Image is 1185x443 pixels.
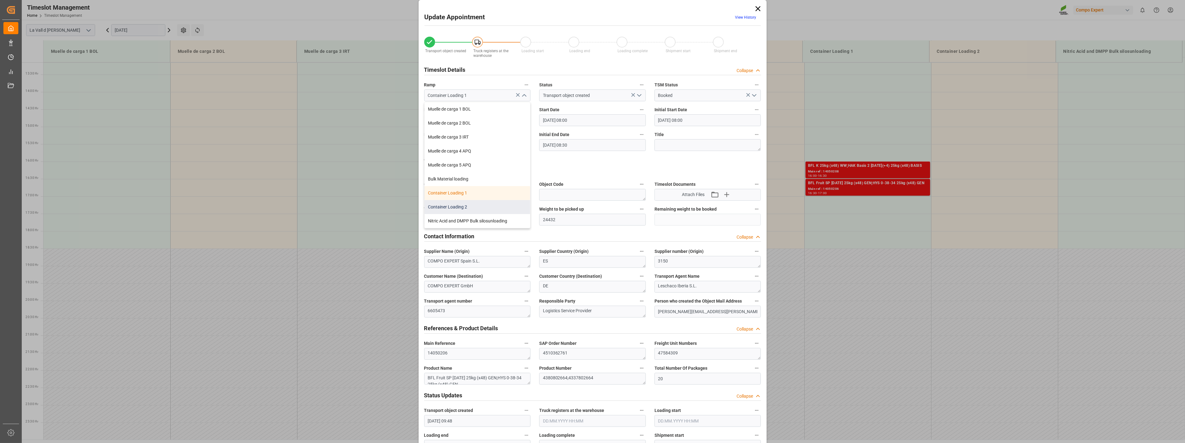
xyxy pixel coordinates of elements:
[655,407,681,414] span: Loading start
[425,12,485,22] h2: Update Appointment
[638,247,646,255] button: Supplier Country (Origin)
[522,339,530,347] button: Main Reference
[424,248,470,255] span: Supplier Name (Origin)
[655,432,684,439] span: Shipment start
[539,373,646,385] textarea: 4380802664;4337802664
[753,106,761,114] button: Initial Start Date
[638,339,646,347] button: SAP Order Number
[424,281,531,293] textarea: COMPO EXPERT GmbH
[682,191,705,198] span: Attach Files
[424,298,472,304] span: Transport agent number
[522,431,530,439] button: Loading end
[737,326,753,332] div: Collapse
[638,180,646,188] button: Object Code
[473,49,508,58] span: Truck registers at the warehouse
[638,130,646,139] button: Initial End Date
[655,415,761,427] input: DD.MM.YYYY HH:MM
[539,407,604,414] span: Truck registers at the warehouse
[539,139,646,151] input: DD.MM.YYYY HH:MM
[522,297,530,305] button: Transport agent number
[737,67,753,74] div: Collapse
[539,340,576,347] span: SAP Order Number
[539,298,575,304] span: Responsible Party
[753,431,761,439] button: Shipment start
[539,181,563,188] span: Object Code
[539,281,646,293] textarea: DE
[425,49,466,53] span: Transport object created
[753,406,761,414] button: Loading start
[655,273,700,280] span: Transport Agent Name
[753,205,761,213] button: Remaining weight to be booked
[539,365,572,372] span: Product Number
[424,306,531,317] textarea: 6605473
[424,273,483,280] span: Customer Name (Destination)
[753,364,761,372] button: Total Number Of Packages
[655,181,696,188] span: Timeslot Documents
[655,82,678,88] span: TSM Status
[424,66,466,74] h2: Timeslot Details
[753,272,761,280] button: Transport Agent Name
[539,89,646,101] input: Type to search/select
[539,82,552,88] span: Status
[749,91,759,100] button: open menu
[539,273,602,280] span: Customer Country (Destination)
[655,131,664,138] span: Title
[539,206,584,212] span: Weight to be picked up
[424,373,531,385] textarea: BFL Fruit SP [DATE] 25kg (x48) GEN;HYS 0-38-34 25kg (x48) GEN
[737,393,753,400] div: Collapse
[424,82,436,88] span: Ramp
[655,281,761,293] textarea: Leschaco Iberia S.L.
[425,186,530,200] div: Container Loading 1
[424,391,462,400] h2: Status Updates
[753,81,761,89] button: TSM Status
[655,248,704,255] span: Supplier number (Origin)
[570,49,590,53] span: Loading end
[425,200,530,214] div: Container Loading 2
[424,348,531,360] textarea: 14050206
[424,256,531,268] textarea: COMPO EXPERT Spain S.L.
[539,248,589,255] span: Supplier Country (Origin)
[425,158,530,172] div: Muelle de carga 5 APQ
[425,130,530,144] div: Muelle de carga 3 IRT
[522,81,530,89] button: Ramp
[753,180,761,188] button: Timeslot Documents
[539,131,569,138] span: Initial End Date
[425,214,530,228] div: Nitric Acid and DMPP Bulk silosunloading
[618,49,648,53] span: Loading complete
[753,130,761,139] button: Title
[539,256,646,268] textarea: ES
[424,89,531,101] input: Type to search/select
[425,102,530,116] div: Muelle de carga 1 BOL
[424,415,531,427] input: DD.MM.YYYY HH:MM
[634,91,643,100] button: open menu
[539,107,559,113] span: Start Date
[638,406,646,414] button: Truck registers at the warehouse
[638,431,646,439] button: Loading complete
[714,49,737,53] span: Shipment end
[425,144,530,158] div: Muelle de carga 4 APQ
[735,15,756,20] a: View History
[424,340,456,347] span: Main Reference
[737,234,753,240] div: Collapse
[655,107,687,113] span: Initial Start Date
[655,114,761,126] input: DD.MM.YYYY HH:MM
[539,306,646,317] textarea: Logistics Service Provider
[424,232,475,240] h2: Contact Information
[522,406,530,414] button: Transport object created
[521,49,544,53] span: Loading start
[666,49,691,53] span: Shipment start
[753,339,761,347] button: Freight Unit Numbers
[539,415,646,427] input: DD.MM.YYYY HH:MM
[638,81,646,89] button: Status
[424,365,452,372] span: Product Name
[424,432,449,439] span: Loading end
[638,106,646,114] button: Start Date
[655,256,761,268] textarea: 3150
[425,116,530,130] div: Muelle de carga 2 BOL
[638,297,646,305] button: Responsible Party
[655,206,717,212] span: Remaining weight to be booked
[519,91,528,100] button: close menu
[522,364,530,372] button: Product Name
[638,272,646,280] button: Customer Country (Destination)
[655,348,761,360] textarea: 47584309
